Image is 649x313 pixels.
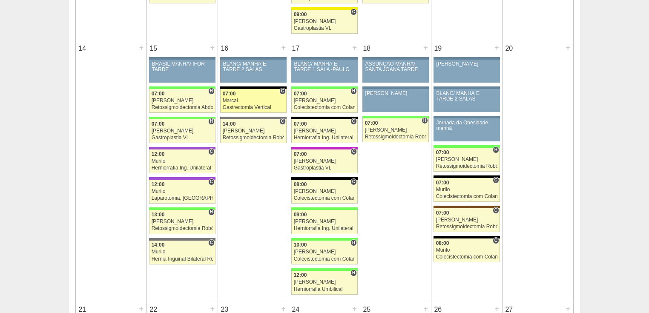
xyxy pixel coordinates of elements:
div: + [280,42,287,53]
span: Consultório [350,9,357,15]
div: [PERSON_NAME] [294,249,356,255]
span: Hospital [493,146,499,153]
span: 13:00 [152,212,165,218]
div: Key: Brasil [149,86,215,89]
a: Jornada da Obesidade manhã [434,118,500,141]
a: C 14:00 Murilo Hernia Inguinal Bilateral Robótica [149,241,215,264]
a: C 12:00 Murilo Laparotomia, [GEOGRAPHIC_DATA], Drenagem, Bridas VL [149,180,215,204]
span: Consultório [208,148,215,155]
div: [PERSON_NAME] [436,61,497,67]
span: Consultório [350,148,357,155]
span: 07:00 [294,121,307,127]
div: 17 [289,42,302,55]
div: Retossigmoidectomia Abdominal VL [152,105,213,110]
div: Gastroplastia VL [294,165,356,171]
a: C 09:00 [PERSON_NAME] Gastroplastia VL [291,10,358,34]
div: Murilo [152,189,213,194]
div: Retossigmoidectomia Robótica [152,226,213,231]
div: Key: Aviso [291,57,358,60]
div: Key: Santa Joana [434,206,500,208]
div: Colecistectomia com Colangiografia VL [294,195,356,201]
a: C 12:00 Murilo Herniorrafia Ing. Unilateral VL [149,149,215,173]
span: 07:00 [152,121,165,127]
div: Herniorrafia Ing. Unilateral VL [294,135,356,141]
span: Consultório [493,177,499,184]
a: H 12:00 [PERSON_NAME] Herniorrafia Umbilical [291,271,358,295]
span: Hospital [208,88,215,95]
span: 12:00 [294,272,307,278]
div: Murilo [436,187,498,192]
div: [PERSON_NAME] [294,189,356,194]
a: C 07:00 Murilo Colecistectomia com Colangiografia VL [434,178,500,202]
span: 08:00 [294,181,307,187]
a: BRASIL MANHÃ/ IFOR TARDE [149,60,215,83]
a: C 08:00 Murilo Colecistectomia com Colangiografia VL [434,238,500,262]
span: 12:00 [152,151,165,157]
a: BLANC/ MANHÃ E TARDE 2 SALAS [220,60,287,83]
div: Jornada da Obesidade manhã [436,120,497,131]
div: 20 [503,42,516,55]
div: [PERSON_NAME] [365,91,426,96]
span: 09:00 [294,11,307,17]
div: Colecistectomia com Colangiografia VL [294,105,356,110]
div: 14 [76,42,89,55]
span: 14:00 [223,121,236,127]
a: C 08:00 [PERSON_NAME] Colecistectomia com Colangiografia VL [291,180,358,204]
span: 08:00 [436,240,449,246]
div: [PERSON_NAME] [365,127,427,133]
a: 09:00 [PERSON_NAME] Herniorrafia Ing. Unilateral VL [291,210,358,234]
div: Key: Brasil [291,86,358,89]
div: Key: Aviso [434,57,500,60]
span: Consultório [350,178,357,185]
a: H 07:00 [PERSON_NAME] Retossigmoidectomia Robótica [434,148,500,172]
div: Key: Aviso [362,86,429,89]
div: Key: Brasil [149,207,215,210]
div: Herniorrafia Umbilical [294,287,356,292]
div: Key: Aviso [149,57,215,60]
a: [PERSON_NAME] [434,60,500,83]
div: Colecistectomia com Colangiografia VL [294,256,356,262]
div: Key: Aviso [434,86,500,89]
div: Retossigmoidectomia Robótica [365,134,427,140]
div: Retossigmoidectomia Robótica [436,224,498,230]
div: [PERSON_NAME] [152,98,213,103]
div: Key: Santa Rita [291,7,358,10]
div: BLANC/ MANHÃ E TARDE 2 SALAS [223,61,284,72]
div: Key: Santa Catarina [220,117,287,119]
span: Hospital [208,209,215,215]
div: 15 [147,42,160,55]
span: Consultório [208,178,215,185]
div: + [422,42,429,53]
a: H 07:00 [PERSON_NAME] Retossigmoidectomia Robótica [362,118,429,142]
div: Key: Brasil [291,207,358,210]
a: BLANC/ MANHÃ E TARDE 2 SALAS [434,89,500,112]
div: Retossigmoidectomia Robótica [223,135,284,141]
span: 07:00 [365,120,378,126]
a: H 07:00 [PERSON_NAME] Colecistectomia com Colangiografia VL [291,89,358,113]
a: BLANC/ MANHÃ E TARDE 1 SALA -PAULO [291,60,358,83]
div: Key: Brasil [149,117,215,119]
a: H 10:00 [PERSON_NAME] Colecistectomia com Colangiografia VL [291,241,358,264]
div: 18 [360,42,373,55]
a: C 07:00 Marcal Gastrectomia Vertical [220,89,287,113]
div: Herniorrafia Ing. Unilateral VL [294,226,356,231]
span: 07:00 [436,149,449,155]
div: Key: Aviso [362,57,429,60]
div: Key: Brasil [434,145,500,148]
span: Hospital [350,270,357,276]
span: 14:00 [152,242,165,248]
div: [PERSON_NAME] [294,19,356,24]
div: Key: Aviso [220,57,287,60]
span: 07:00 [152,91,165,97]
span: Hospital [208,118,215,125]
div: Key: Blanc [434,236,500,238]
div: Key: Aviso [434,116,500,118]
div: Key: Brasil [291,268,358,271]
div: + [209,42,216,53]
span: Consultório [493,237,499,244]
div: [PERSON_NAME] [223,128,284,134]
span: 07:00 [223,91,236,97]
div: Key: IFOR [149,177,215,180]
div: Retossigmoidectomia Robótica [436,164,498,169]
a: ASSUNÇÃO MANHÃ/ SANTA JOANA TARDE [362,60,429,83]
